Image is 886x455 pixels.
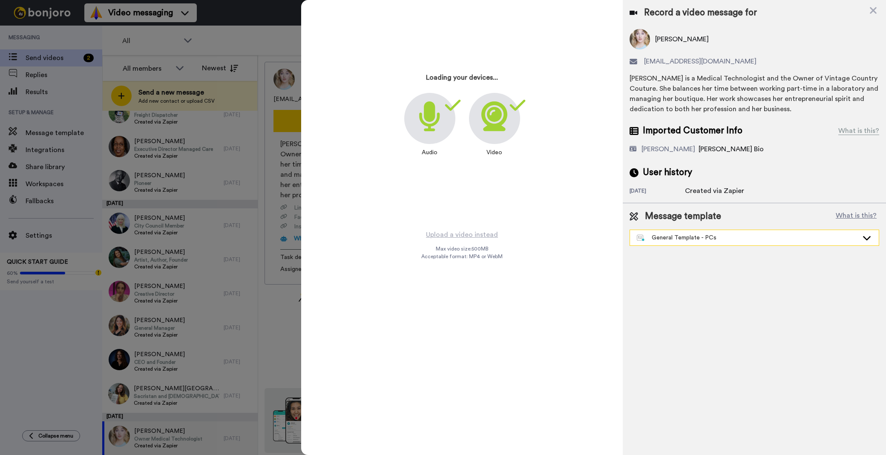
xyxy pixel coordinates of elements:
p: Thanks for being with us for 4 months - it's flown by! How can we make the next 4 months even bet... [37,24,147,33]
p: Message from Grant, sent 5w ago [37,33,147,40]
span: User history [643,166,692,179]
img: nextgen-template.svg [637,235,645,242]
span: Acceptable format: MP4 or WebM [421,253,503,260]
button: Upload a video instead [423,229,501,240]
div: message notification from Grant, 5w ago. Thanks for being with us for 4 months - it's flown by! H... [13,18,158,46]
div: General Template - PCs [637,233,858,242]
div: What is this? [838,126,879,136]
div: Audio [417,144,442,161]
img: Profile image for Grant [19,26,33,39]
span: [EMAIL_ADDRESS][DOMAIN_NAME] [644,56,757,66]
div: Video [482,144,506,161]
div: [PERSON_NAME] [641,144,695,154]
span: [PERSON_NAME] Bio [699,146,764,153]
div: [DATE] [630,187,685,196]
span: Imported Customer Info [643,124,742,137]
span: Max video size: 500 MB [436,245,489,252]
span: Message template [645,210,721,223]
div: [PERSON_NAME] is a Medical Technologist and the Owner of Vintage Country Couture. She balances he... [630,73,879,114]
h3: Loading your devices... [426,74,498,82]
div: Created via Zapier [685,186,744,196]
button: What is this? [833,210,879,223]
